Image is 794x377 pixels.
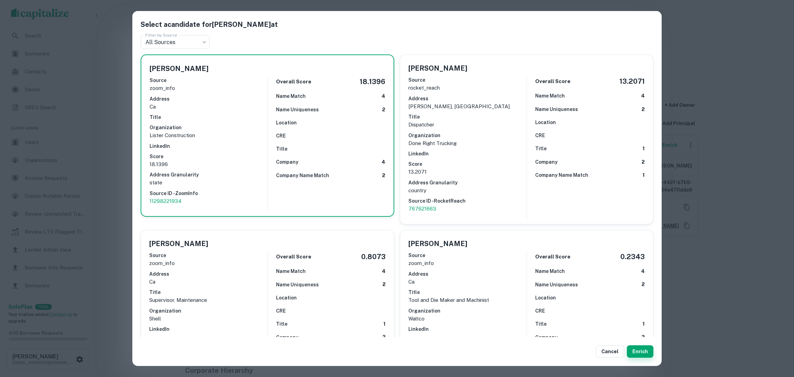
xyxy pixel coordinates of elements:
h5: Select a candidate for [PERSON_NAME] at [141,19,653,30]
h6: Name Match [535,92,565,100]
h6: Title [408,288,527,296]
h6: 4 [641,92,645,100]
h6: Title [408,113,527,121]
div: All Sources [141,35,210,49]
p: ca [149,278,267,286]
h6: Location [276,119,297,126]
h6: Name Uniqueness [535,281,578,288]
h6: 1 [383,320,386,328]
h6: Company [535,158,558,166]
h5: [PERSON_NAME] [150,63,208,74]
h6: Title [535,145,547,152]
p: Tool and Die Maker and Machinist [408,296,527,304]
h6: Title [150,113,267,121]
p: Done Right Trucking [408,139,527,147]
h6: Address [150,95,267,103]
a: 11298221934 [150,197,267,205]
h6: Source ID - ZoomInfo [150,190,267,197]
h5: 0.2343 [620,252,645,262]
h6: Location [276,294,297,302]
h6: Name Match [276,92,306,100]
h6: Organization [150,124,267,131]
p: Lister Construction [150,131,267,140]
h6: Address [149,270,267,278]
h5: [PERSON_NAME] [149,238,208,249]
h6: Title [276,145,287,153]
h6: 4 [382,267,386,275]
iframe: Chat Widget [760,322,794,355]
p: zoom_info [149,259,267,267]
h6: CRE [276,307,286,315]
h6: Name Match [535,267,565,275]
h6: Address Granularity [150,171,267,179]
p: 18.1396 [150,160,267,169]
h6: Overall Score [535,78,570,85]
h6: Source [150,77,267,84]
h6: 2 [382,172,385,180]
p: country [408,186,527,195]
h6: 2 [382,106,385,114]
h6: 4 [381,92,385,100]
h6: 2 [383,281,386,288]
h5: [PERSON_NAME] [408,63,467,73]
h6: Score [150,153,267,160]
h6: LinkedIn [150,142,267,150]
button: Cancel [596,345,624,358]
h6: Location [535,294,556,302]
h6: Name Uniqueness [276,281,319,288]
h6: Overall Score [276,78,311,86]
h6: 1 [642,320,645,328]
h6: Title [276,320,287,328]
h6: Source ID - RocketReach [408,197,527,205]
h6: CRE [276,132,286,140]
h6: Overall Score [276,253,311,261]
button: Enrich [627,345,653,358]
h6: LinkedIn [149,325,267,333]
h6: LinkedIn [408,325,527,333]
h6: Company Name Match [535,171,588,179]
p: zoom_info [408,259,527,267]
p: state [150,179,267,187]
h6: Address [408,95,527,102]
h6: 2 [642,158,645,166]
h6: Company Name Match [276,172,329,179]
h6: Location [535,119,556,126]
h6: 4 [641,267,645,275]
h6: Name Uniqueness [535,105,578,113]
h6: Score [408,336,527,343]
h6: 1 [642,145,645,153]
h6: Company [276,334,298,341]
h6: 2 [642,105,645,113]
h6: Organization [408,307,527,315]
p: zoom_info [150,84,267,92]
h6: Title [535,320,547,328]
h6: Title [149,288,267,296]
h6: Score [149,336,267,343]
h5: [PERSON_NAME] [408,238,467,249]
h6: Source [408,252,527,259]
h6: Address [408,270,527,278]
h6: Score [408,160,527,168]
h6: Name Uniqueness [276,106,319,113]
p: Shell [149,315,267,323]
p: Dispatcher [408,121,527,129]
p: 13.2071 [408,168,527,176]
h5: 18.1396 [360,77,385,87]
p: rocket_reach [408,84,527,92]
p: Supervisor, Maintenance [149,296,267,304]
h6: Company [535,334,558,341]
p: Waltco [408,315,527,323]
h6: Address Granularity [408,179,527,186]
h6: Organization [408,132,527,139]
h6: LinkedIn [408,150,527,157]
h6: 2 [642,333,645,341]
p: ca [150,103,267,111]
p: ca [408,278,527,286]
label: Filter by Source [145,32,177,38]
h6: Source [149,252,267,259]
h5: 13.2071 [620,76,645,86]
a: 767621663 [408,205,527,213]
